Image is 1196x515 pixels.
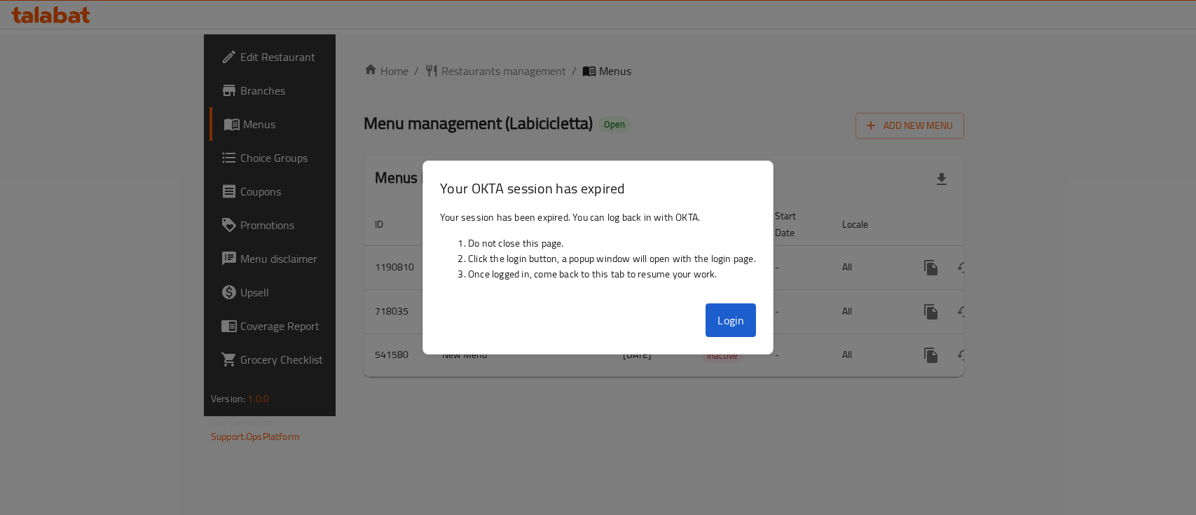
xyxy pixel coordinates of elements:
[468,251,756,266] li: Click the login button, a popup window will open with the login page.
[468,235,756,251] li: Do not close this page.
[706,303,756,337] button: Login
[468,266,756,282] li: Once logged in, come back to this tab to resume your work.
[440,178,756,198] h3: Your OKTA session has expired
[423,204,773,298] div: Your session has been expired. You can log back in with OKTA.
